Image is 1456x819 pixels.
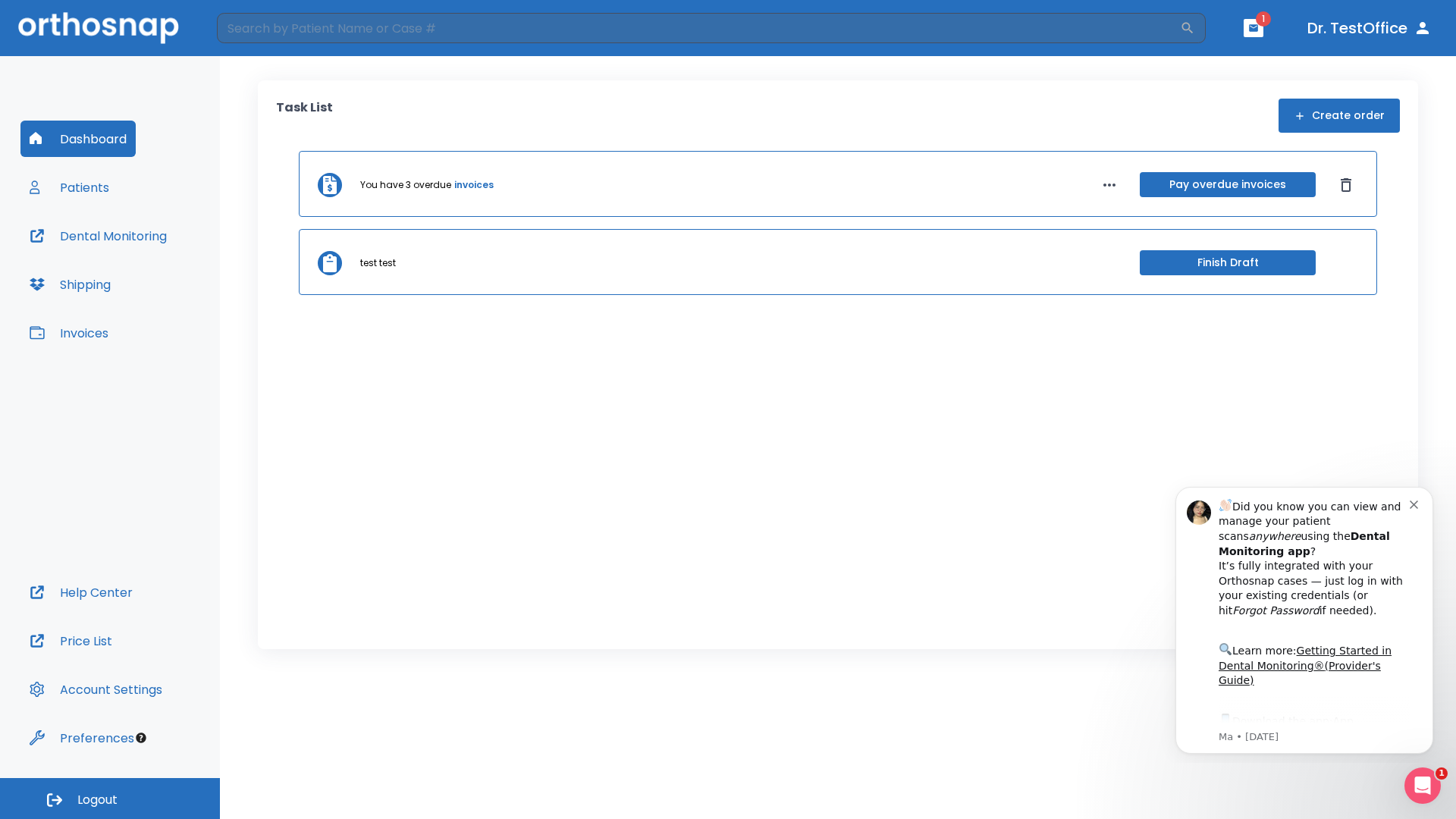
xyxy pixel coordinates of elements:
[1140,172,1316,197] button: Pay overdue invoices
[1279,99,1400,133] button: Create order
[1153,473,1456,763] iframe: Intercom notifications message
[217,13,1180,43] input: Search by Patient Name or Case #
[134,731,148,745] div: Tooltip anchor
[20,623,121,659] button: Price List
[20,671,171,708] button: Account Settings
[454,178,494,192] a: invoices
[66,257,257,271] p: Message from Ma, sent 4w ago
[20,574,142,610] button: Help Center
[1256,11,1271,27] span: 1
[1334,173,1358,197] button: Dismiss
[20,169,118,206] button: Patients
[66,238,257,315] div: Download the app: | ​ Let us know if you need help getting started!
[20,720,143,756] button: Preferences
[20,266,120,303] button: Shipping
[1436,767,1448,780] span: 1
[77,792,118,808] span: Logout
[20,218,176,254] button: Dental Monitoring
[257,24,269,36] button: Dismiss notification
[20,315,118,351] button: Invoices
[18,12,179,43] img: Orthosnap
[276,99,333,133] p: Task List
[20,121,136,157] button: Dashboard
[360,256,396,270] p: test test
[1404,767,1441,804] iframe: Intercom live chat
[1301,14,1438,42] button: Dr. TestOffice
[66,242,201,269] a: App Store
[1140,250,1316,275] button: Finish Draft
[360,178,451,192] p: You have 3 overdue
